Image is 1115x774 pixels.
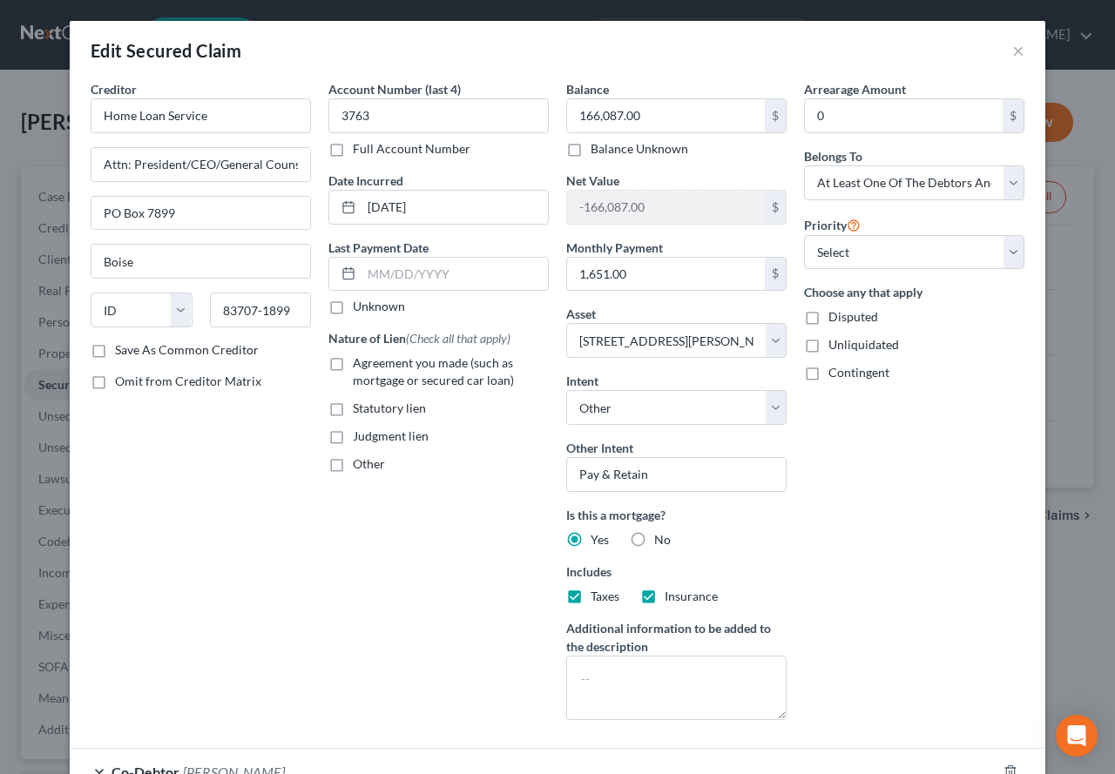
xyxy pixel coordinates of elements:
label: Intent [566,372,598,390]
span: Taxes [591,589,619,603]
label: Other Intent [566,439,633,457]
input: Enter zip... [210,293,312,327]
label: Net Value [566,172,619,190]
label: Additional information to be added to the description [566,619,787,656]
button: × [1012,40,1024,61]
input: 0.00 [567,99,765,132]
span: Contingent [828,365,889,380]
span: Agreement you made (such as mortgage or secured car loan) [353,355,514,387]
span: Belongs To [804,149,862,164]
label: Priority [804,214,861,235]
span: Asset [566,306,596,321]
label: Full Account Number [353,140,470,158]
label: Arrearage Amount [804,80,906,98]
input: Specify... [566,457,787,492]
span: Yes [591,532,609,547]
span: Judgment lien [353,428,429,443]
input: MM/DD/YYYY [362,258,548,291]
div: $ [765,191,786,224]
input: 0.00 [567,258,765,291]
input: Search creditor by name... [91,98,311,133]
label: Choose any that apply [804,283,1024,301]
label: Account Number (last 4) [328,80,461,98]
span: (Check all that apply) [406,331,510,346]
span: Statutory lien [353,400,426,415]
label: Last Payment Date [328,239,429,257]
label: Unknown [353,298,405,315]
div: Edit Secured Claim [91,38,241,63]
label: Date Incurred [328,172,403,190]
div: Open Intercom Messenger [1056,715,1098,757]
label: Monthly Payment [566,239,663,257]
label: Includes [566,562,787,581]
span: No [654,532,671,547]
label: Save As Common Creditor [115,341,259,359]
input: 0.00 [805,99,1003,132]
input: Enter address... [91,148,310,181]
input: Enter city... [91,245,310,278]
span: Omit from Creditor Matrix [115,374,261,388]
span: Insurance [665,589,718,603]
span: Unliquidated [828,337,899,352]
label: Balance [566,80,609,98]
span: Other [353,456,385,471]
div: $ [765,99,786,132]
label: Nature of Lien [328,329,510,347]
label: Is this a mortgage? [566,506,787,524]
div: $ [1003,99,1024,132]
input: 0.00 [567,191,765,224]
input: Apt, Suite, etc... [91,197,310,230]
input: MM/DD/YYYY [362,191,548,224]
span: Creditor [91,82,137,97]
div: $ [765,258,786,291]
input: XXXX [328,98,549,133]
label: Balance Unknown [591,140,688,158]
span: Disputed [828,309,878,324]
